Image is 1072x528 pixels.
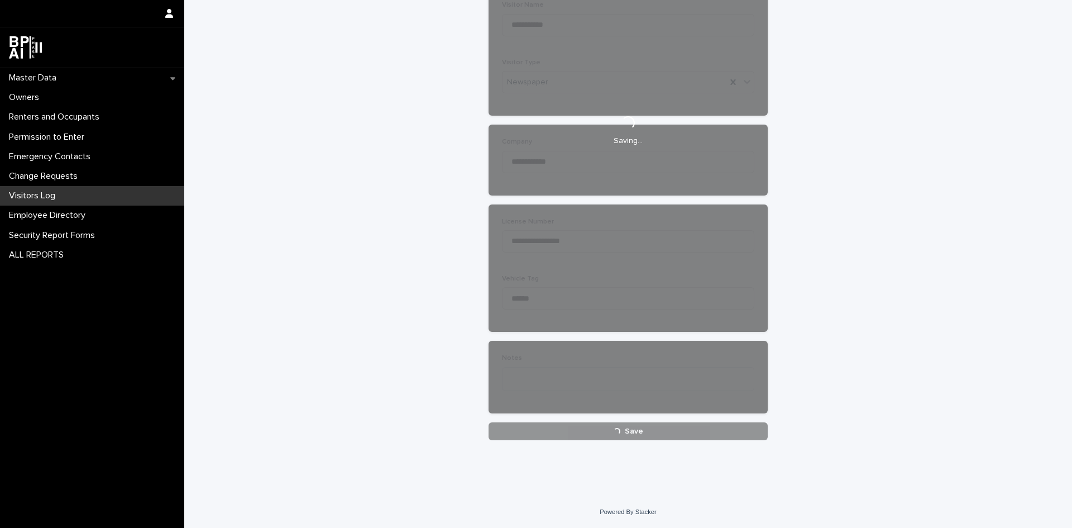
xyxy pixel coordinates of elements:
a: Powered By Stacker [600,508,656,515]
img: dwgmcNfxSF6WIOOXiGgu [9,36,42,59]
p: Saving… [614,136,643,146]
p: Change Requests [4,171,87,182]
p: Renters and Occupants [4,112,108,122]
p: Permission to Enter [4,132,93,142]
p: Master Data [4,73,65,83]
button: Save [489,422,768,440]
p: Visitors Log [4,191,64,201]
p: Owners [4,92,48,103]
p: Employee Directory [4,210,94,221]
p: Emergency Contacts [4,151,99,162]
p: ALL REPORTS [4,250,73,260]
p: Security Report Forms [4,230,104,241]
span: Save [625,427,643,435]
